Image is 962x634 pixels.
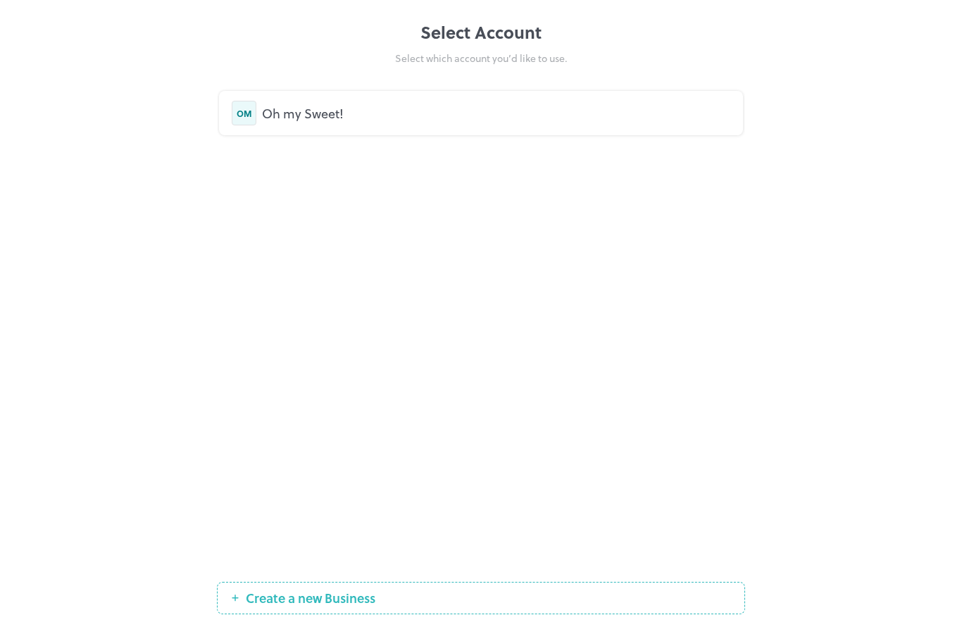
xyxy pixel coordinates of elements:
[217,20,745,45] div: Select Account
[232,101,256,125] div: OM
[262,104,730,123] div: Oh my Sweet!
[217,582,745,614] button: Create a new Business
[239,591,382,605] span: Create a new Business
[217,51,745,66] div: Select which account you’d like to use.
